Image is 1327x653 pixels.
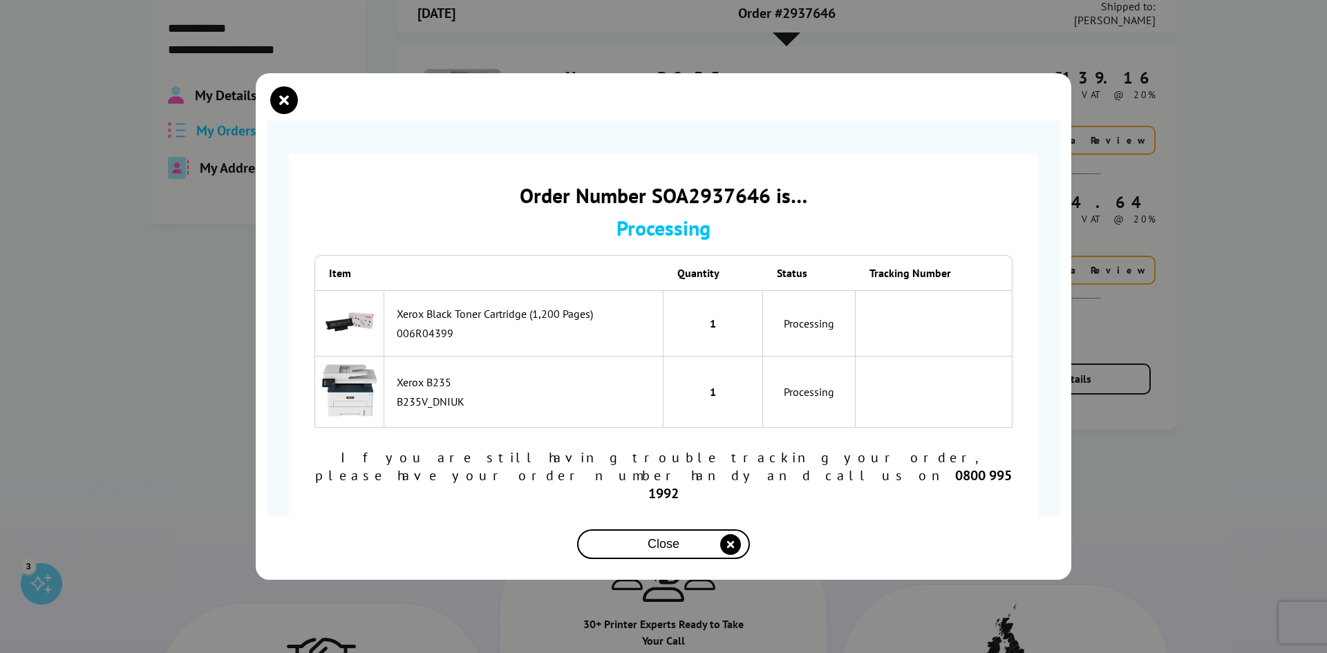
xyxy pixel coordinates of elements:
[314,182,1013,209] div: Order Number SOA2937646 is…
[648,466,1012,502] b: 0800 995 1992
[648,537,679,551] span: Close
[274,90,294,111] button: close modal
[763,357,856,428] td: Processing
[397,326,656,340] div: 006R04399
[663,255,763,290] th: Quantity
[663,290,763,357] td: 1
[314,214,1013,241] div: Processing
[314,448,1013,502] div: If you are still having trouble tracking your order, please have your order number handy and call...
[397,395,656,408] div: B235V_DNIUK
[856,255,1013,290] th: Tracking Number
[663,357,763,428] td: 1
[326,298,374,346] img: Xerox Black Toner Cartridge (1,200 Pages)
[397,307,656,321] div: Xerox Black Toner Cartridge (1,200 Pages)
[763,255,856,290] th: Status
[577,529,750,559] button: close modal
[397,375,656,389] div: Xerox B235
[763,290,856,357] td: Processing
[314,255,384,290] th: Item
[322,363,377,418] img: Xerox B235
